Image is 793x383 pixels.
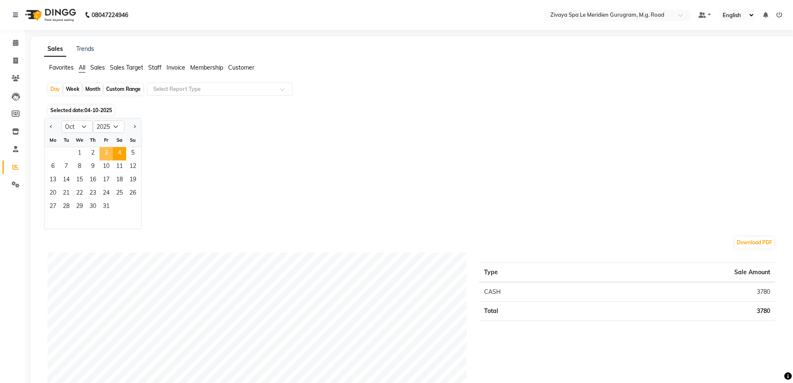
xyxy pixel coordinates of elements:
[148,64,162,71] span: Staff
[113,133,126,147] div: Sa
[479,302,588,321] td: Total
[86,200,99,214] span: 30
[73,147,86,160] div: Wednesday, October 1, 2025
[73,174,86,187] div: Wednesday, October 15, 2025
[86,200,99,214] div: Thursday, October 30, 2025
[113,174,126,187] span: 18
[46,200,60,214] span: 27
[588,282,775,302] td: 3780
[104,83,143,95] div: Custom Range
[60,174,73,187] span: 14
[49,64,74,71] span: Favorites
[99,147,113,160] span: 3
[76,45,94,53] a: Trends
[73,133,86,147] div: We
[46,200,60,214] div: Monday, October 27, 2025
[99,200,113,214] span: 31
[735,237,774,248] button: Download PDF
[48,83,62,95] div: Day
[99,147,113,160] div: Friday, October 3, 2025
[99,160,113,174] span: 10
[86,147,99,160] div: Thursday, October 2, 2025
[588,302,775,321] td: 3780
[46,133,60,147] div: Mo
[73,160,86,174] span: 8
[113,187,126,200] span: 25
[92,3,128,27] b: 08047224946
[99,133,113,147] div: Fr
[46,160,60,174] div: Monday, October 6, 2025
[113,187,126,200] div: Saturday, October 25, 2025
[44,42,66,57] a: Sales
[86,133,99,147] div: Th
[73,147,86,160] span: 1
[60,174,73,187] div: Tuesday, October 14, 2025
[73,187,86,200] span: 22
[110,64,143,71] span: Sales Target
[73,200,86,214] span: 29
[99,187,113,200] span: 24
[99,200,113,214] div: Friday, October 31, 2025
[126,160,139,174] div: Sunday, October 12, 2025
[126,147,139,160] span: 5
[73,174,86,187] span: 15
[46,187,60,200] div: Monday, October 20, 2025
[60,187,73,200] div: Tuesday, October 21, 2025
[60,200,73,214] div: Tuesday, October 28, 2025
[60,200,73,214] span: 28
[48,120,55,133] button: Previous month
[479,282,588,302] td: CASH
[99,187,113,200] div: Friday, October 24, 2025
[126,187,139,200] span: 26
[86,187,99,200] div: Thursday, October 23, 2025
[73,160,86,174] div: Wednesday, October 8, 2025
[60,133,73,147] div: Tu
[113,147,126,160] div: Saturday, October 4, 2025
[126,174,139,187] span: 19
[113,160,126,174] span: 11
[46,160,60,174] span: 6
[83,83,102,95] div: Month
[86,147,99,160] span: 2
[113,174,126,187] div: Saturday, October 18, 2025
[93,120,124,133] select: Select year
[60,160,73,174] div: Tuesday, October 7, 2025
[46,174,60,187] div: Monday, October 13, 2025
[99,160,113,174] div: Friday, October 10, 2025
[126,160,139,174] span: 12
[48,105,114,115] span: Selected date:
[86,187,99,200] span: 23
[126,147,139,160] div: Sunday, October 5, 2025
[46,174,60,187] span: 13
[73,187,86,200] div: Wednesday, October 22, 2025
[167,64,185,71] span: Invoice
[86,160,99,174] div: Thursday, October 9, 2025
[46,187,60,200] span: 20
[190,64,223,71] span: Membership
[86,160,99,174] span: 9
[60,187,73,200] span: 21
[126,133,139,147] div: Su
[126,187,139,200] div: Sunday, October 26, 2025
[86,174,99,187] div: Thursday, October 16, 2025
[126,174,139,187] div: Sunday, October 19, 2025
[79,64,85,71] span: All
[21,3,78,27] img: logo
[64,83,82,95] div: Week
[479,263,588,283] th: Type
[113,160,126,174] div: Saturday, October 11, 2025
[113,147,126,160] span: 4
[85,107,112,113] span: 04-10-2025
[61,120,93,133] select: Select month
[60,160,73,174] span: 7
[90,64,105,71] span: Sales
[73,200,86,214] div: Wednesday, October 29, 2025
[99,174,113,187] div: Friday, October 17, 2025
[131,120,138,133] button: Next month
[228,64,254,71] span: Customer
[588,263,775,283] th: Sale Amount
[86,174,99,187] span: 16
[99,174,113,187] span: 17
